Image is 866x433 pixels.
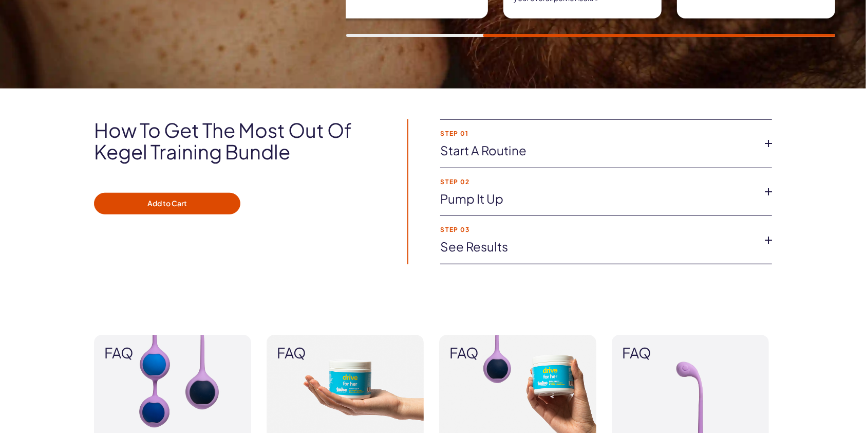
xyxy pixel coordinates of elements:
[104,345,241,361] span: FAQ
[622,345,759,361] span: FAQ
[440,190,756,208] a: Pump it up
[277,345,413,361] span: FAQ
[440,130,756,137] strong: Step 01
[440,226,756,233] strong: Step 03
[94,193,240,214] button: Add to Cart
[440,178,756,185] strong: Step 02
[449,345,586,361] span: FAQ
[440,142,756,159] a: Start a routine
[94,119,379,163] h2: How to get the most out of Kegel Training bundle
[440,238,756,256] a: See Results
